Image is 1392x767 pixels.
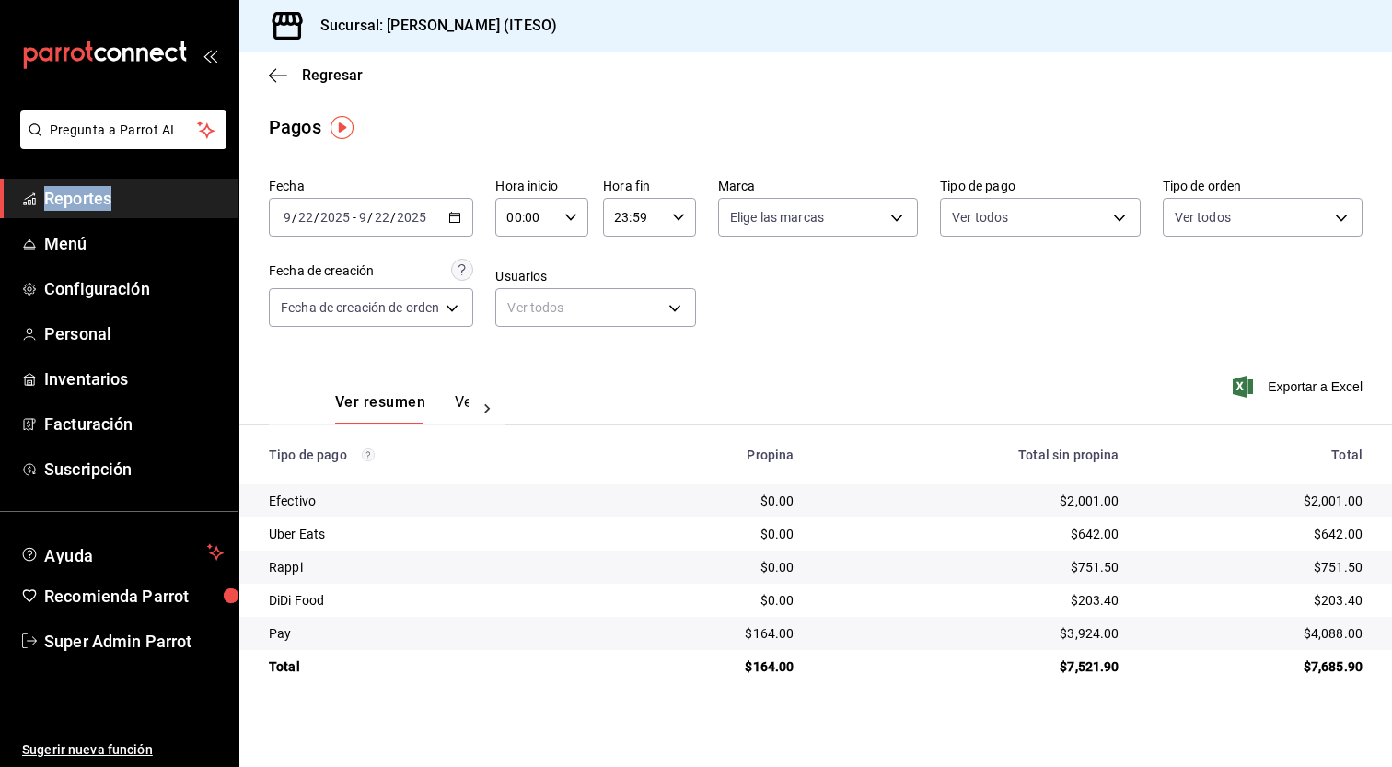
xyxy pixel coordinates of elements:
[269,591,598,610] div: DiDi Food
[50,121,198,140] span: Pregunta a Parrot AI
[269,113,321,141] div: Pagos
[353,210,356,225] span: -
[44,366,224,391] span: Inventarios
[1149,525,1363,543] div: $642.00
[297,210,314,225] input: --
[823,525,1119,543] div: $642.00
[1149,492,1363,510] div: $2,001.00
[292,210,297,225] span: /
[44,629,224,654] span: Super Admin Parrot
[396,210,427,225] input: ----
[44,321,224,346] span: Personal
[335,393,469,424] div: navigation tabs
[823,447,1119,462] div: Total sin propina
[628,624,794,643] div: $164.00
[335,393,425,424] button: Ver resumen
[1175,208,1231,227] span: Ver todos
[362,448,375,461] svg: Los pagos realizados con Pay y otras terminales son montos brutos.
[306,15,557,37] h3: Sucursal: [PERSON_NAME] (ITESO)
[628,591,794,610] div: $0.00
[22,740,224,760] span: Sugerir nueva función
[628,447,794,462] div: Propina
[20,110,226,149] button: Pregunta a Parrot AI
[281,298,439,317] span: Fecha de creación de orden
[628,492,794,510] div: $0.00
[823,657,1119,676] div: $7,521.90
[283,210,292,225] input: --
[269,261,374,281] div: Fecha de creación
[940,180,1140,192] label: Tipo de pago
[302,66,363,84] span: Regresar
[44,457,224,482] span: Suscripción
[495,288,695,327] div: Ver todos
[374,210,390,225] input: --
[390,210,396,225] span: /
[269,180,473,192] label: Fecha
[495,180,588,192] label: Hora inicio
[1149,624,1363,643] div: $4,088.00
[952,208,1008,227] span: Ver todos
[1149,657,1363,676] div: $7,685.90
[358,210,367,225] input: --
[823,591,1119,610] div: $203.40
[269,447,598,462] div: Tipo de pago
[718,180,918,192] label: Marca
[1149,447,1363,462] div: Total
[823,492,1119,510] div: $2,001.00
[628,525,794,543] div: $0.00
[603,180,696,192] label: Hora fin
[44,186,224,211] span: Reportes
[269,525,598,543] div: Uber Eats
[44,541,200,564] span: Ayuda
[44,231,224,256] span: Menú
[13,134,226,153] a: Pregunta a Parrot AI
[730,208,824,227] span: Elige las marcas
[823,558,1119,576] div: $751.50
[269,657,598,676] div: Total
[628,657,794,676] div: $164.00
[44,412,224,436] span: Facturación
[269,624,598,643] div: Pay
[44,584,224,609] span: Recomienda Parrot
[1149,558,1363,576] div: $751.50
[269,558,598,576] div: Rappi
[269,492,598,510] div: Efectivo
[1163,180,1363,192] label: Tipo de orden
[823,624,1119,643] div: $3,924.00
[455,393,524,424] button: Ver pagos
[319,210,351,225] input: ----
[314,210,319,225] span: /
[628,558,794,576] div: $0.00
[203,48,217,63] button: open_drawer_menu
[331,116,354,139] img: Tooltip marker
[44,276,224,301] span: Configuración
[269,66,363,84] button: Regresar
[1149,591,1363,610] div: $203.40
[1236,376,1363,398] button: Exportar a Excel
[367,210,373,225] span: /
[495,270,695,283] label: Usuarios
